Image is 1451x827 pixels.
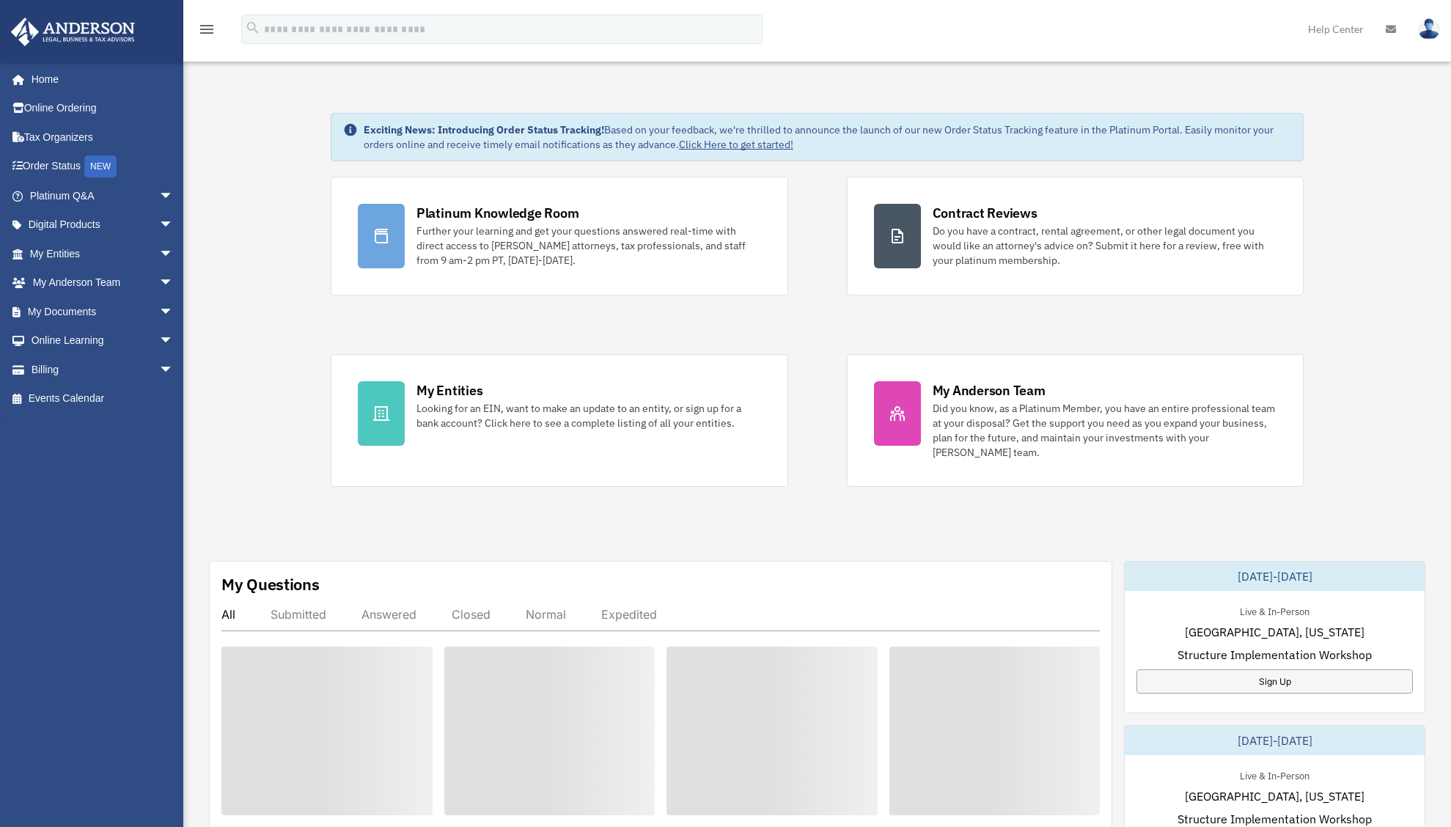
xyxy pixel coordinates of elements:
div: Contract Reviews [933,204,1037,222]
div: [DATE]-[DATE] [1125,562,1425,591]
a: My Entities Looking for an EIN, want to make an update to an entity, or sign up for a bank accoun... [331,354,788,487]
a: Digital Productsarrow_drop_down [10,210,196,240]
a: Sign Up [1136,669,1413,694]
div: Based on your feedback, we're thrilled to announce the launch of our new Order Status Tracking fe... [364,122,1291,152]
div: Further your learning and get your questions answered real-time with direct access to [PERSON_NAM... [416,224,761,268]
a: Contract Reviews Do you have a contract, rental agreement, or other legal document you would like... [847,177,1304,295]
div: NEW [84,155,117,177]
a: Platinum Q&Aarrow_drop_down [10,181,196,210]
span: Structure Implementation Workshop [1178,646,1372,664]
img: Anderson Advisors Platinum Portal [7,18,139,46]
div: My Anderson Team [933,381,1046,400]
a: Platinum Knowledge Room Further your learning and get your questions answered real-time with dire... [331,177,788,295]
i: search [245,20,261,36]
a: Click Here to get started! [679,138,793,151]
span: arrow_drop_down [159,297,188,327]
div: My Entities [416,381,482,400]
span: arrow_drop_down [159,181,188,211]
span: arrow_drop_down [159,210,188,240]
a: Tax Organizers [10,122,196,152]
a: menu [198,26,216,38]
div: Platinum Knowledge Room [416,204,579,222]
div: Live & In-Person [1228,603,1321,618]
a: My Anderson Team Did you know, as a Platinum Member, you have an entire professional team at your... [847,354,1304,487]
span: [GEOGRAPHIC_DATA], [US_STATE] [1185,623,1364,641]
a: Online Ordering [10,94,196,123]
span: arrow_drop_down [159,239,188,269]
img: User Pic [1418,18,1440,40]
a: My Documentsarrow_drop_down [10,297,196,326]
div: Answered [361,607,416,622]
span: arrow_drop_down [159,268,188,298]
span: arrow_drop_down [159,326,188,356]
div: Live & In-Person [1228,767,1321,782]
a: My Anderson Teamarrow_drop_down [10,268,196,298]
div: [DATE]-[DATE] [1125,726,1425,755]
a: Events Calendar [10,384,196,413]
div: Looking for an EIN, want to make an update to an entity, or sign up for a bank account? Click her... [416,401,761,430]
a: Home [10,65,188,94]
div: Submitted [271,607,326,622]
span: arrow_drop_down [159,355,188,385]
div: Do you have a contract, rental agreement, or other legal document you would like an attorney's ad... [933,224,1277,268]
a: Billingarrow_drop_down [10,355,196,384]
a: My Entitiesarrow_drop_down [10,239,196,268]
span: [GEOGRAPHIC_DATA], [US_STATE] [1185,787,1364,805]
a: Online Learningarrow_drop_down [10,326,196,356]
i: menu [198,21,216,38]
div: All [221,607,235,622]
div: Normal [526,607,566,622]
div: Closed [452,607,491,622]
strong: Exciting News: Introducing Order Status Tracking! [364,123,604,136]
a: Order StatusNEW [10,152,196,182]
div: My Questions [221,573,320,595]
div: Expedited [601,607,657,622]
div: Did you know, as a Platinum Member, you have an entire professional team at your disposal? Get th... [933,401,1277,460]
